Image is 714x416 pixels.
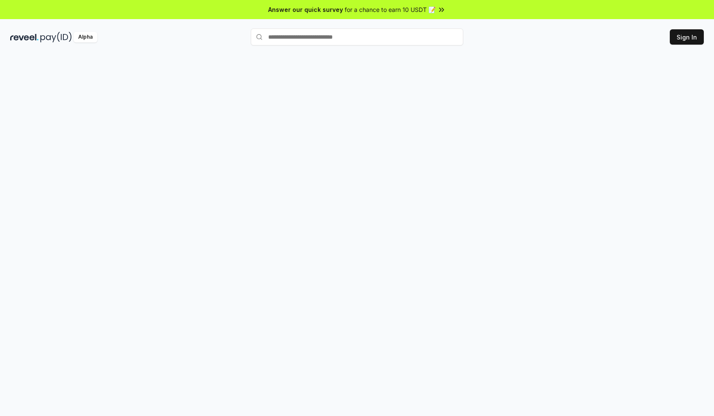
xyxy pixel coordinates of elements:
[10,32,39,42] img: reveel_dark
[40,32,72,42] img: pay_id
[74,32,97,42] div: Alpha
[670,29,704,45] button: Sign In
[268,5,343,14] span: Answer our quick survey
[345,5,436,14] span: for a chance to earn 10 USDT 📝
